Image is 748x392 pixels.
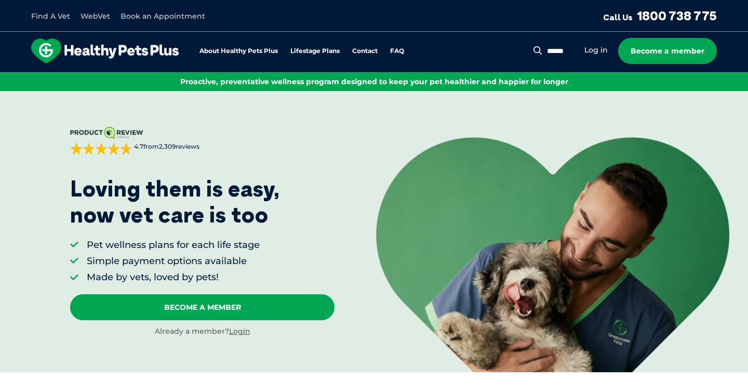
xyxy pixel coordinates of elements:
a: About Healthy Pets Plus [199,48,278,55]
a: Become A Member [70,294,335,320]
strong: 4.7 [134,142,143,150]
div: Already a member? [70,326,335,337]
li: Made by vets, loved by pets! [87,271,260,284]
p: Loving them is easy, now vet care is too [70,176,280,228]
a: Contact [352,48,378,55]
a: Become a member [618,38,717,64]
img: <p>Loving them is easy, <br /> now vet care is too</p> [376,137,729,372]
img: hpp-logo [31,38,179,63]
span: Call Us [603,12,633,22]
li: Simple payment options available [87,255,260,268]
a: FAQ [390,48,404,55]
span: 2,309 reviews [159,142,199,150]
div: 4.7 out of 5 stars [70,142,132,155]
a: Login [229,326,250,336]
span: Proactive, preventative wellness program designed to keep your pet healthier and happier for longer [180,77,568,86]
a: Lifestage Plans [290,48,340,55]
li: Pet wellness plans for each life stage [87,239,260,252]
a: Find A Vet [31,11,70,21]
a: Log in [584,45,608,55]
button: Search [531,45,544,56]
a: 4.7from2,309reviews [70,127,335,155]
a: Book an Appointment [121,11,205,21]
a: WebVet [81,11,110,21]
a: Call Us1800 738 775 [603,8,717,23]
span: from [132,142,199,151]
